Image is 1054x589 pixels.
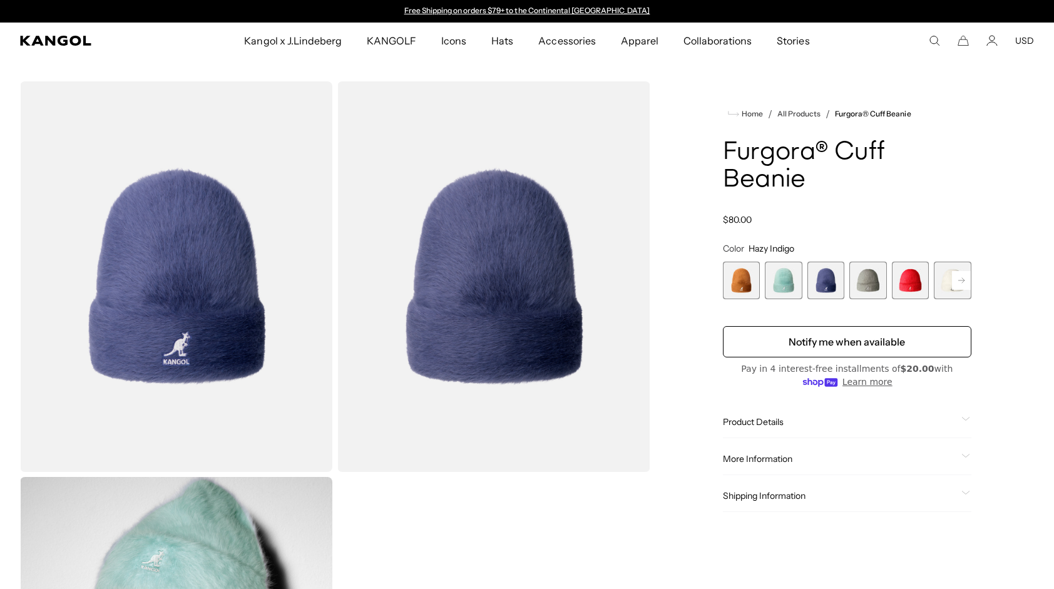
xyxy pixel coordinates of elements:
[398,6,656,16] div: Announcement
[986,35,998,46] a: Account
[934,262,971,299] label: Ivory
[398,6,656,16] div: 1 of 2
[777,23,809,59] span: Stories
[892,262,929,299] label: Scarlet
[723,139,972,194] h1: Furgora® Cuff Beanie
[723,326,972,357] button: Notify me when available
[723,214,752,225] span: $80.00
[723,106,972,121] nav: breadcrumbs
[479,23,526,59] a: Hats
[807,262,845,299] label: Hazy Indigo
[367,23,416,59] span: KANGOLF
[835,110,911,118] a: Furgora® Cuff Beanie
[849,262,887,299] div: 4 of 7
[821,106,830,121] li: /
[608,23,671,59] a: Apparel
[723,453,957,464] span: More Information
[777,110,821,118] a: All Products
[354,23,429,59] a: KANGOLF
[683,23,752,59] span: Collaborations
[398,6,656,16] slideshow-component: Announcement bar
[538,23,595,59] span: Accessories
[723,262,760,299] label: Rustic Caramel
[958,35,969,46] button: Cart
[764,23,822,59] a: Stories
[765,262,802,299] label: Aquatic
[441,23,466,59] span: Icons
[621,23,658,59] span: Apparel
[728,108,763,120] a: Home
[20,81,332,472] img: color-hazy-indigo
[749,243,794,254] span: Hazy Indigo
[849,262,887,299] label: Warm Grey
[491,23,513,59] span: Hats
[244,23,342,59] span: Kangol x J.Lindeberg
[232,23,354,59] a: Kangol x J.Lindeberg
[1015,35,1034,46] button: USD
[429,23,479,59] a: Icons
[739,110,763,118] span: Home
[723,490,957,501] span: Shipping Information
[807,262,845,299] div: 3 of 7
[723,243,744,254] span: Color
[934,262,971,299] div: 6 of 7
[526,23,608,59] a: Accessories
[20,36,161,46] a: Kangol
[337,81,650,472] img: color-hazy-indigo
[765,262,802,299] div: 2 of 7
[404,6,650,15] a: Free Shipping on orders $79+ to the Continental [GEOGRAPHIC_DATA]
[671,23,764,59] a: Collaborations
[723,262,760,299] div: 1 of 7
[892,262,929,299] div: 5 of 7
[763,106,772,121] li: /
[723,416,957,428] span: Product Details
[929,35,940,46] summary: Search here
